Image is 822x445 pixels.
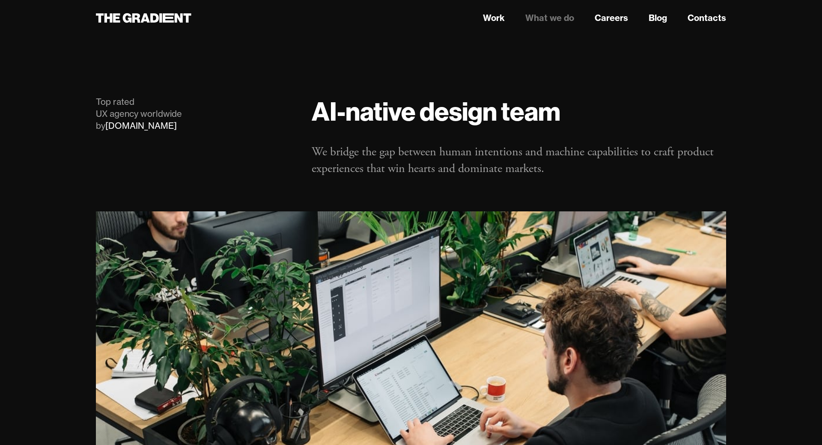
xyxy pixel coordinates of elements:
a: What we do [525,12,574,24]
a: [DOMAIN_NAME] [105,120,177,131]
p: We bridge the gap between human intentions and machine capabilities to craft product experiences ... [312,144,726,177]
a: Contacts [688,12,726,24]
h1: AI-native design team [312,96,726,127]
a: Careers [595,12,628,24]
div: Top rated UX agency worldwide by [96,96,295,132]
a: Work [483,12,505,24]
a: Blog [649,12,667,24]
